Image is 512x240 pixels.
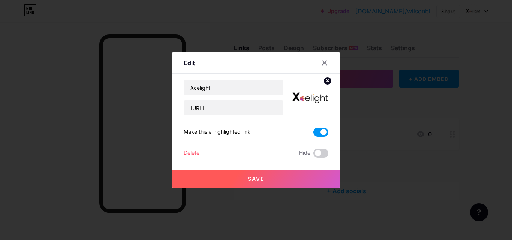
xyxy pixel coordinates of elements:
[184,128,250,137] div: Make this a highlighted link
[172,170,340,188] button: Save
[184,80,283,95] input: Title
[299,149,310,158] span: Hide
[184,100,283,115] input: URL
[184,58,195,67] div: Edit
[292,80,328,116] img: link_thumbnail
[248,176,265,182] span: Save
[184,149,199,158] div: Delete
